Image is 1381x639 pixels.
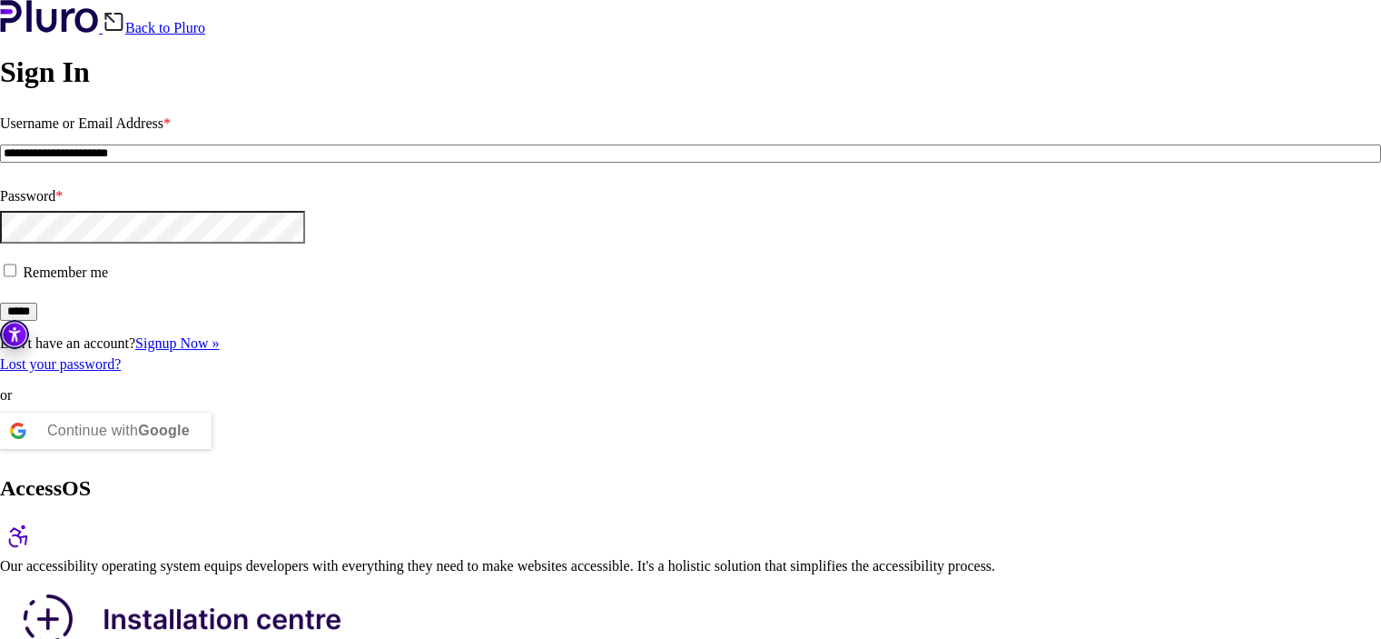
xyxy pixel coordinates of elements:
a: Back to Pluro [103,20,205,35]
input: Remember me [4,264,16,276]
a: Signup Now » [135,335,219,351]
div: Continue with [47,413,190,449]
img: Back icon [103,11,125,33]
b: Google [138,423,190,438]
